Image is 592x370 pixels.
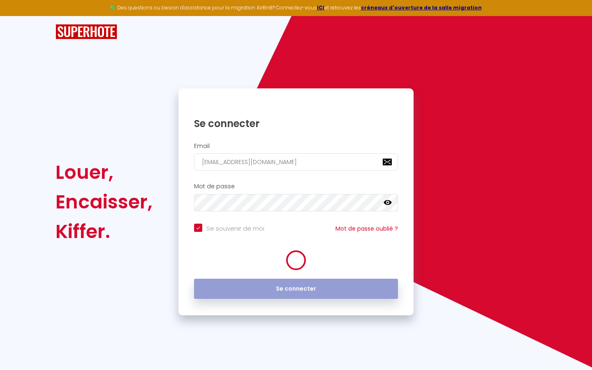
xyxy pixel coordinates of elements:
div: Encaisser, [55,187,153,217]
a: Mot de passe oublié ? [335,224,398,233]
h2: Mot de passe [194,183,398,190]
div: Kiffer. [55,217,153,246]
h1: Se connecter [194,117,398,130]
div: Louer, [55,157,153,187]
input: Ton Email [194,153,398,171]
a: ICI [317,4,324,11]
button: Ouvrir le widget de chat LiveChat [7,3,31,28]
img: SuperHote logo [55,24,117,39]
button: Se connecter [194,279,398,299]
a: créneaux d'ouverture de la salle migration [361,4,482,11]
h2: Email [194,143,398,150]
